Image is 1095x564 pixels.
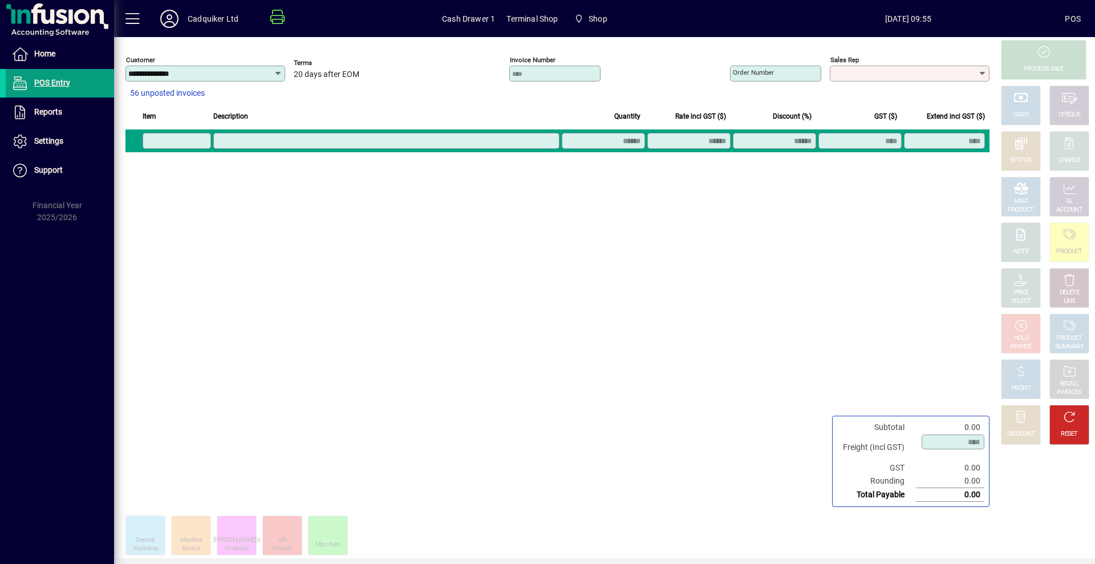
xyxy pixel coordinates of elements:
span: Quantity [614,110,640,123]
div: PRODUCT [1056,334,1082,343]
div: EFTPOS [1011,156,1032,165]
a: Home [6,40,114,68]
div: Deposit [136,536,155,545]
span: 20 days after EOM [294,70,359,79]
a: Reports [6,98,114,127]
mat-label: Invoice number [510,56,555,64]
div: Workshop [133,545,158,553]
mat-label: Customer [126,56,155,64]
div: [PERSON_NAME]'s [213,536,261,545]
div: DISCOUNT [1007,430,1035,439]
span: Terms [294,59,362,67]
div: Service [182,545,200,553]
span: Settings [34,136,63,145]
div: POS [1065,10,1081,28]
div: HOLD [1013,334,1028,343]
span: Reports [34,107,62,116]
mat-label: Sales rep [830,56,859,64]
div: Gift [278,536,287,545]
div: RESET [1061,430,1078,439]
div: PRICE [1013,289,1029,297]
span: Home [34,49,55,58]
span: Discount (%) [773,110,812,123]
td: 0.00 [916,488,984,502]
span: Rate incl GST ($) [675,110,726,123]
td: Subtotal [837,421,916,434]
td: Total Payable [837,488,916,502]
div: CHEQUE [1058,111,1080,119]
div: MISC [1014,197,1028,206]
div: GL [1066,197,1073,206]
mat-label: Order number [733,68,774,76]
div: PROCESS SALE [1024,65,1064,74]
div: Cadquiker Ltd [188,10,238,28]
span: Terminal Shop [506,10,558,28]
a: Settings [6,127,114,156]
div: SUMMARY [1055,343,1084,351]
span: Item [143,110,156,123]
div: DELETE [1060,289,1079,297]
div: SELECT [1011,297,1031,306]
a: Support [6,156,114,185]
div: Machine [180,536,202,545]
div: NOTE [1013,247,1028,256]
span: Shop [570,9,612,29]
div: INVOICE [1010,343,1031,351]
div: INVOICES [1057,388,1081,397]
div: Voucher [272,545,293,553]
span: Extend incl GST ($) [927,110,985,123]
button: 56 unposted invoices [125,83,209,104]
div: PRODUCT [1008,206,1033,214]
span: Shop [589,10,607,28]
div: CHARGE [1058,156,1081,165]
div: PROFIT [1011,384,1031,393]
td: 0.00 [916,474,984,488]
span: GST ($) [874,110,897,123]
div: Misc Item [315,541,341,549]
span: 56 unposted invoices [130,87,205,99]
div: RECALL [1060,380,1080,388]
span: Description [213,110,248,123]
td: Freight (Incl GST) [837,434,916,461]
td: 0.00 [916,421,984,434]
span: Cash Drawer 1 [442,10,495,28]
td: Rounding [837,474,916,488]
td: GST [837,461,916,474]
div: Creations [225,545,249,553]
div: CASH [1013,111,1028,119]
div: ACCOUNT [1056,206,1082,214]
span: Support [34,165,63,175]
td: 0.00 [916,461,984,474]
div: LINE [1064,297,1075,306]
button: Profile [151,9,188,29]
div: PRODUCT [1056,247,1082,256]
span: POS Entry [34,78,70,87]
span: [DATE] 09:55 [751,10,1065,28]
